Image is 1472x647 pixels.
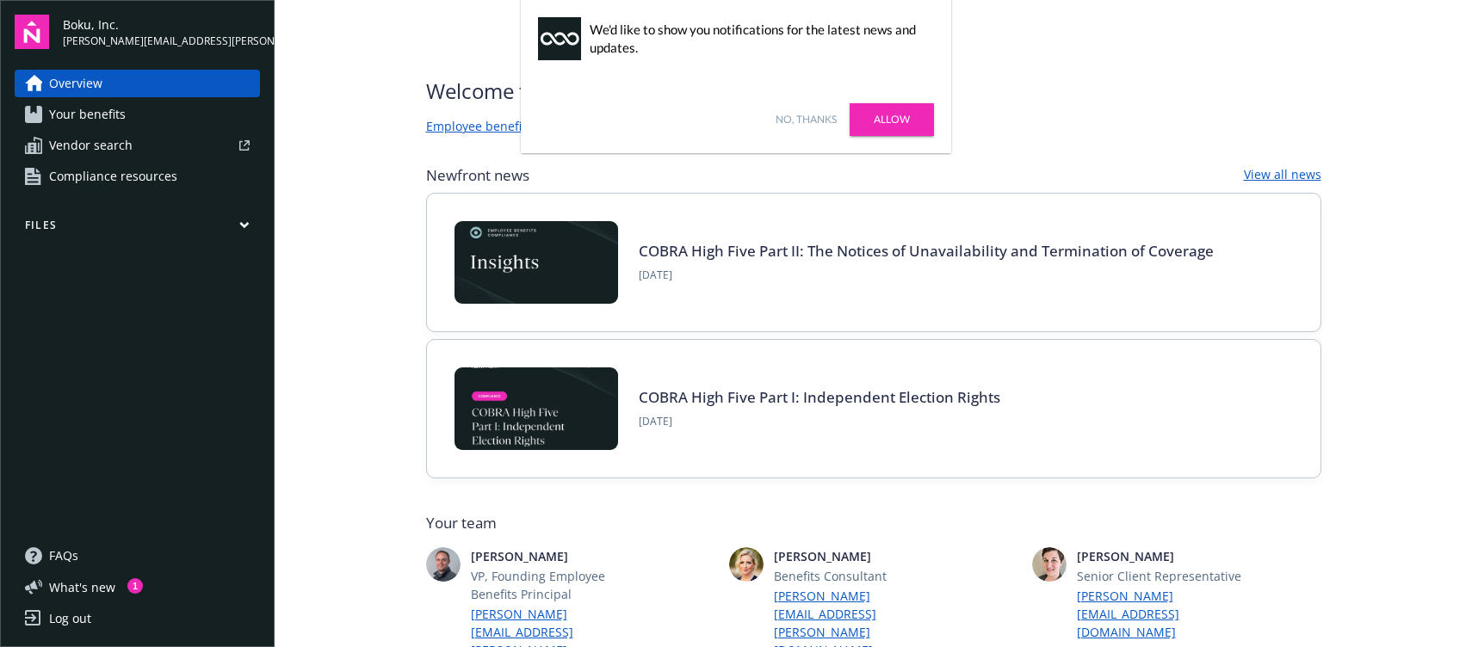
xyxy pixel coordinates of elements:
span: FAQs [49,542,78,570]
a: Employee benefits portal [426,117,570,138]
img: photo [426,547,461,582]
a: Allow [850,103,934,136]
div: 1 [127,578,143,594]
a: COBRA High Five Part II: The Notices of Unavailability and Termination of Coverage [639,241,1214,261]
span: Compliance resources [49,163,177,190]
span: Benefits Consultant [774,567,943,585]
span: [PERSON_NAME][EMAIL_ADDRESS][PERSON_NAME][DOMAIN_NAME] [63,34,260,49]
div: Log out [49,605,91,632]
span: [DATE] [639,268,1214,283]
span: [PERSON_NAME] [471,547,640,565]
a: Compliance resources [15,163,260,190]
img: Card Image - EB Compliance Insights.png [455,221,618,304]
a: Your benefits [15,101,260,128]
img: navigator-logo.svg [15,15,49,49]
button: Boku, Inc.[PERSON_NAME][EMAIL_ADDRESS][PERSON_NAME][DOMAIN_NAME] [63,15,260,49]
img: photo [729,547,764,582]
img: BLOG-Card Image - Compliance - COBRA High Five Pt 1 07-18-25.jpg [455,367,618,450]
span: What ' s new [49,578,115,596]
span: Vendor search [49,132,133,159]
span: Welcome to Navigator , [PERSON_NAME] [426,76,808,107]
span: Your benefits [49,101,126,128]
div: We'd like to show you notifications for the latest news and updates. [590,21,925,57]
button: Files [15,218,260,239]
span: Senior Client Representative [1077,567,1246,585]
a: [PERSON_NAME][EMAIL_ADDRESS][DOMAIN_NAME] [1077,587,1246,641]
span: Boku, Inc. [63,15,260,34]
span: Newfront news [426,165,529,186]
span: [DATE] [639,414,1000,429]
button: What's new1 [15,578,143,596]
img: photo [1032,547,1067,582]
a: No, thanks [776,112,837,127]
span: VP, Founding Employee Benefits Principal [471,567,640,603]
a: COBRA High Five Part I: Independent Election Rights [639,387,1000,407]
span: [PERSON_NAME] [1077,547,1246,565]
a: Vendor search [15,132,260,159]
a: FAQs [15,542,260,570]
a: Overview [15,70,260,97]
span: [PERSON_NAME] [774,547,943,565]
a: View all news [1244,165,1321,186]
span: Your team [426,513,1321,533]
span: Overview [49,70,102,97]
